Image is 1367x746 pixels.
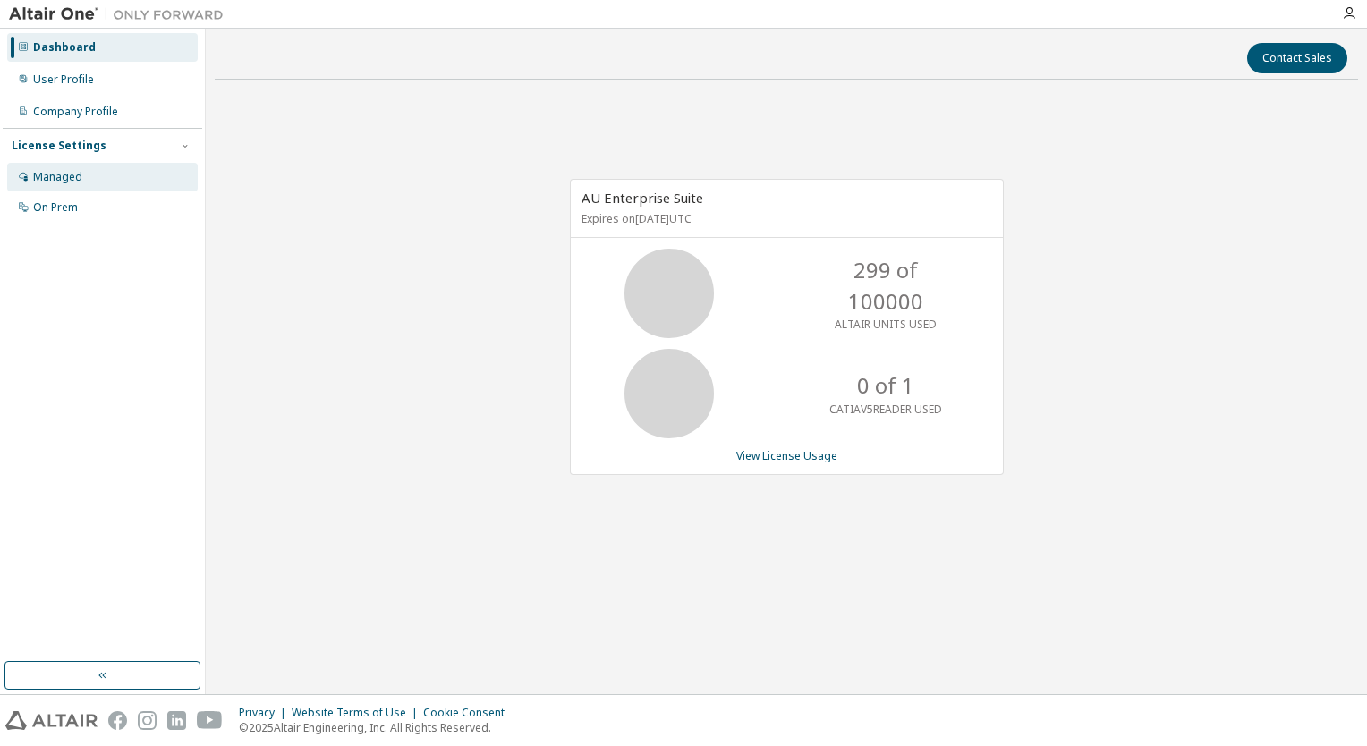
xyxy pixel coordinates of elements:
span: AU Enterprise Suite [582,189,703,207]
div: Cookie Consent [423,706,515,720]
p: CATIAV5READER USED [829,402,942,417]
img: instagram.svg [138,711,157,730]
div: Dashboard [33,40,96,55]
div: Company Profile [33,105,118,119]
a: View License Usage [736,448,837,463]
div: Website Terms of Use [292,706,423,720]
p: ALTAIR UNITS USED [835,317,937,332]
button: Contact Sales [1247,43,1347,73]
img: Altair One [9,5,233,23]
div: License Settings [12,139,106,153]
p: 299 of 100000 [814,255,957,317]
p: 0 of 1 [857,370,914,401]
div: On Prem [33,200,78,215]
img: facebook.svg [108,711,127,730]
div: Managed [33,170,82,184]
div: Privacy [239,706,292,720]
img: altair_logo.svg [5,711,98,730]
img: linkedin.svg [167,711,186,730]
img: youtube.svg [197,711,223,730]
div: User Profile [33,72,94,87]
p: © 2025 Altair Engineering, Inc. All Rights Reserved. [239,720,515,735]
p: Expires on [DATE] UTC [582,211,988,226]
